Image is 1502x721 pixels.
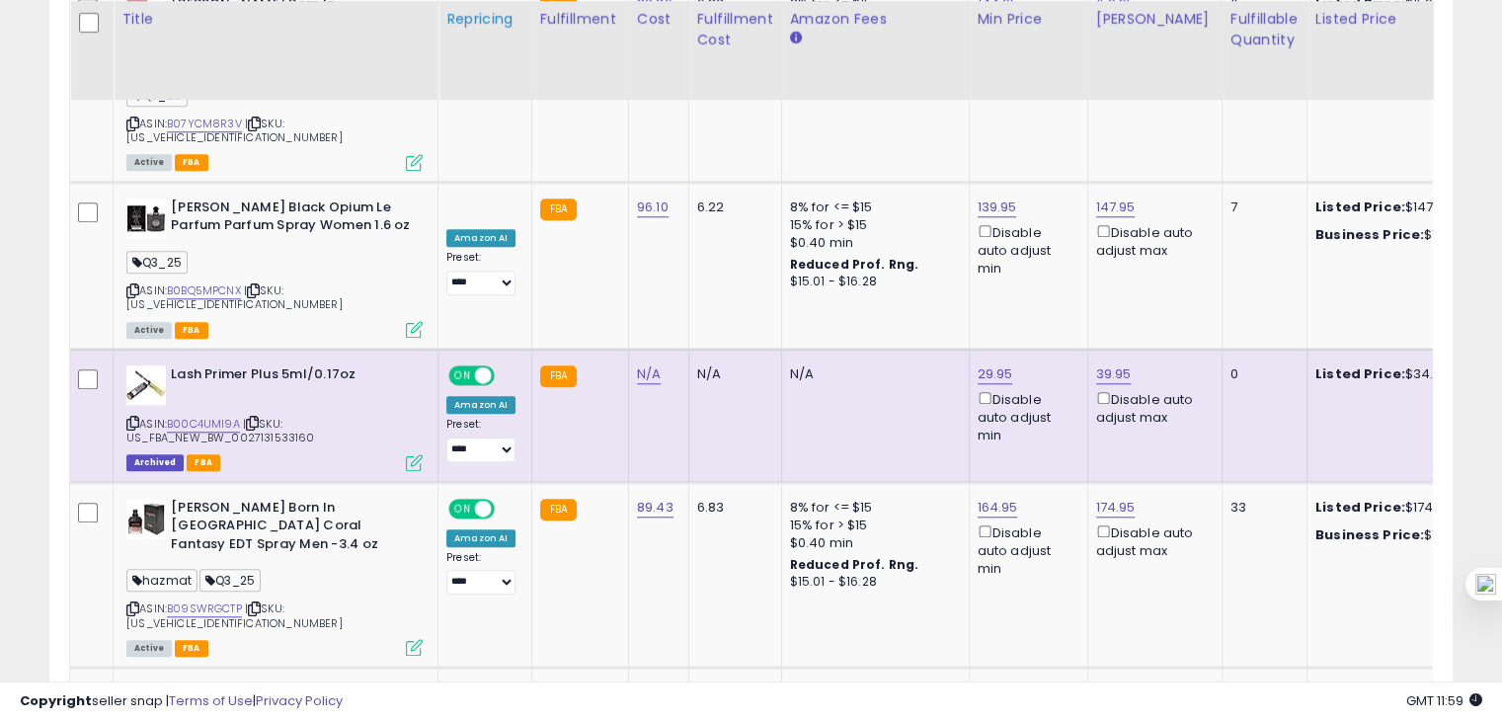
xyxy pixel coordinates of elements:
span: All listings currently available for purchase on Amazon [126,640,172,657]
div: Disable auto adjust min [978,521,1072,579]
span: FBA [175,322,208,339]
span: 2025-10-7 11:59 GMT [1406,691,1482,710]
span: ON [450,500,475,517]
div: Disable auto adjust min [978,221,1072,279]
div: N/A [790,365,954,383]
div: 8% for <= $15 [790,199,954,216]
div: ASIN: [126,365,423,469]
div: Fulfillment Cost [697,9,773,50]
div: Disable auto adjust max [1096,388,1207,427]
div: Cost [637,9,680,30]
div: $15.01 - $16.28 [790,274,954,290]
a: 147.95 [1096,198,1136,217]
div: 8% for <= $15 [790,499,954,517]
span: Listings that have been deleted from Seller Central [126,454,184,471]
b: Listed Price: [1315,364,1405,383]
div: $147.95 [1315,199,1479,216]
div: 33 [1230,499,1292,517]
div: Amazon AI [446,396,515,414]
div: $146.47 [1315,226,1479,244]
span: | SKU: US_FBA_NEW_BW_0027131533160 [126,416,315,445]
div: Fulfillable Quantity [1230,9,1299,50]
strong: Copyright [20,691,92,710]
img: 41zOjF4T2OL._SL40_.jpg [126,499,166,538]
div: ASIN: [126,199,423,336]
div: [PERSON_NAME] [1096,9,1214,30]
div: Fulfillment [540,9,620,30]
div: seller snap | | [20,692,343,711]
div: Amazon AI [446,229,515,247]
div: $0.40 min [790,234,954,252]
div: Disable auto adjust max [1096,521,1207,560]
span: hazmat [126,569,198,592]
div: Title [121,9,430,30]
div: 0 [1230,365,1292,383]
a: 29.95 [978,364,1013,384]
a: 164.95 [978,498,1018,518]
div: $174.95 [1315,499,1479,517]
a: Terms of Use [169,691,253,710]
div: $173.2 [1315,526,1479,544]
span: FBA [175,154,208,171]
div: Amazon Fees [790,9,961,30]
a: B0BQ5MPCNX [167,282,241,299]
span: FBA [187,454,220,471]
div: $0.40 min [790,534,954,552]
b: Lash Primer Plus 5ml/0.17oz [171,365,411,389]
div: Amazon AI [446,529,515,547]
img: one_i.png [1475,574,1496,595]
small: Amazon Fees. [790,30,802,47]
span: All listings currently available for purchase on Amazon [126,322,172,339]
img: 31C464dIBxL._SL40_.jpg [126,365,166,405]
span: | SKU: [US_VEHICLE_IDENTIFICATION_NUMBER] [126,601,343,630]
b: Listed Price: [1315,198,1405,216]
div: 15% for > $15 [790,216,954,234]
a: 174.95 [1096,498,1136,518]
div: Listed Price [1315,9,1486,30]
b: Listed Price: [1315,498,1405,517]
div: N/A [697,365,766,383]
img: 41Zvkj6IUGL._SL40_.jpg [126,199,166,238]
small: FBA [540,199,577,220]
div: 15% for > $15 [790,517,954,534]
span: All listings currently available for purchase on Amazon [126,154,172,171]
span: OFF [492,500,523,517]
small: FBA [540,365,577,387]
div: Disable auto adjust max [1096,221,1207,260]
div: Preset: [446,418,516,462]
a: 96.10 [637,198,669,217]
span: Q3_25 [126,251,188,274]
small: FBA [540,499,577,521]
div: $15.01 - $16.28 [790,574,954,591]
span: ON [450,366,475,383]
span: OFF [492,366,523,383]
div: Disable auto adjust min [978,388,1072,445]
span: FBA [175,640,208,657]
span: Q3_25 [199,569,261,592]
span: | SKU: [US_VEHICLE_IDENTIFICATION_NUMBER] [126,282,343,312]
div: ASIN: [126,499,423,655]
div: Min Price [978,9,1079,30]
b: [PERSON_NAME] Born In [GEOGRAPHIC_DATA] Coral Fantasy EDT Spray Men -3.4 oz [171,499,411,559]
b: [PERSON_NAME] Black Opium Le Parfum Parfum Spray Women 1.6 oz [171,199,411,240]
a: B00C4UMI9A [167,416,240,433]
b: Business Price: [1315,525,1424,544]
b: Reduced Prof. Rng. [790,556,919,573]
b: Reduced Prof. Rng. [790,256,919,273]
div: 6.22 [697,199,766,216]
a: 39.95 [1096,364,1132,384]
div: $34.95 [1315,365,1479,383]
b: Business Price: [1315,225,1424,244]
a: B07YCM8R3V [167,116,242,132]
div: Repricing [446,9,523,30]
a: B09SWRGCTP [167,601,242,617]
div: 6.83 [697,499,766,517]
a: 89.43 [637,498,673,518]
a: N/A [637,364,661,384]
a: 139.95 [978,198,1017,217]
span: | SKU: [US_VEHICLE_IDENTIFICATION_NUMBER] [126,116,343,145]
div: 7 [1230,199,1292,216]
a: Privacy Policy [256,691,343,710]
div: Preset: [446,251,516,295]
div: Preset: [446,551,516,596]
